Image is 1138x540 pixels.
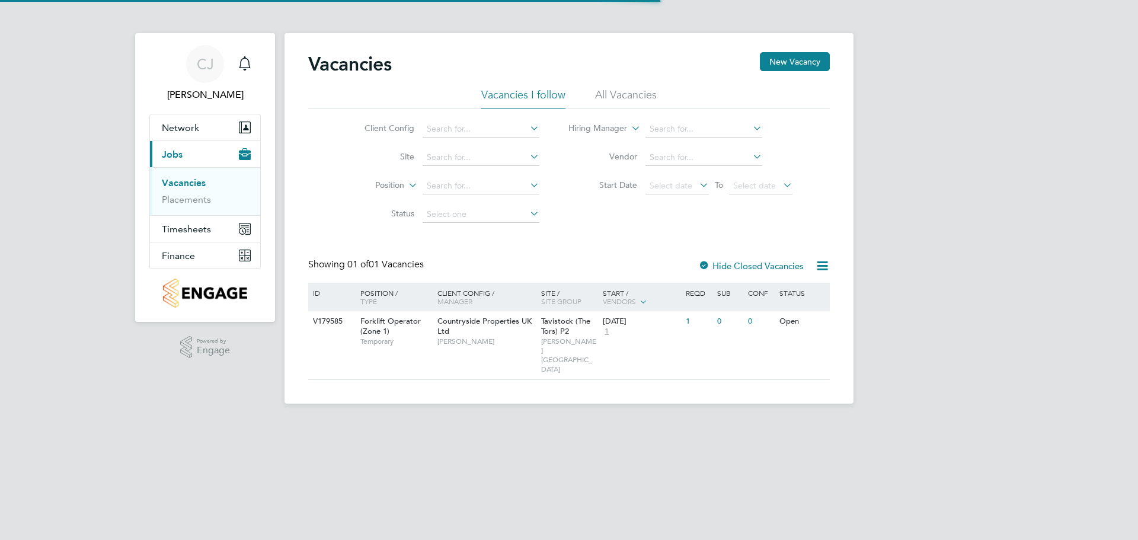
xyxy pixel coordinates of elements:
a: Vacancies [162,177,206,188]
div: Open [776,311,828,333]
div: 0 [745,311,776,333]
span: Site Group [541,296,581,306]
div: Status [776,283,828,303]
div: Site / [538,283,600,311]
button: Timesheets [150,216,260,242]
span: Select date [733,180,776,191]
label: Status [346,208,414,219]
label: Hiring Manager [559,123,627,135]
span: Countryside Properties UK Ltd [437,316,532,336]
input: Search for... [423,149,539,166]
span: To [711,177,727,193]
span: 1 [603,327,610,337]
label: Hide Closed Vacancies [698,260,804,271]
div: Sub [714,283,745,303]
button: New Vacancy [760,52,830,71]
div: Start / [600,283,683,312]
button: Finance [150,242,260,269]
span: Jobs [162,149,183,160]
span: Powered by [197,336,230,346]
a: Placements [162,194,211,205]
li: Vacancies I follow [481,88,565,109]
input: Search for... [645,121,762,138]
span: Type [360,296,377,306]
div: Jobs [150,167,260,215]
div: Position / [351,283,434,311]
label: Site [346,151,414,162]
h2: Vacancies [308,52,392,76]
span: Engage [197,346,230,356]
li: All Vacancies [595,88,657,109]
input: Search for... [423,178,539,194]
span: 01 Vacancies [347,258,424,270]
span: Forklift Operator (Zone 1) [360,316,421,336]
input: Search for... [645,149,762,166]
a: Go to home page [149,279,261,308]
input: Search for... [423,121,539,138]
span: Tavistock (The Tors) P2 [541,316,590,336]
button: Network [150,114,260,140]
span: Carla Joyce [149,88,261,102]
span: Network [162,122,199,133]
nav: Main navigation [135,33,275,322]
a: Powered byEngage [180,336,231,359]
span: Temporary [360,337,431,346]
span: Select date [650,180,692,191]
label: Position [336,180,404,191]
label: Client Config [346,123,414,133]
span: CJ [197,56,214,72]
a: CJ[PERSON_NAME] [149,45,261,102]
div: Showing [308,258,426,271]
span: Vendors [603,296,636,306]
div: Client Config / [434,283,538,311]
div: V179585 [310,311,351,333]
span: 01 of [347,258,369,270]
div: 1 [683,311,714,333]
label: Start Date [569,180,637,190]
span: Timesheets [162,223,211,235]
div: ID [310,283,351,303]
div: Reqd [683,283,714,303]
div: 0 [714,311,745,333]
span: Finance [162,250,195,261]
span: Manager [437,296,472,306]
span: [PERSON_NAME] [437,337,535,346]
input: Select one [423,206,539,223]
div: [DATE] [603,317,680,327]
span: [PERSON_NAME][GEOGRAPHIC_DATA] [541,337,597,373]
div: Conf [745,283,776,303]
label: Vendor [569,151,637,162]
button: Jobs [150,141,260,167]
img: countryside-properties-logo-retina.png [163,279,247,308]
